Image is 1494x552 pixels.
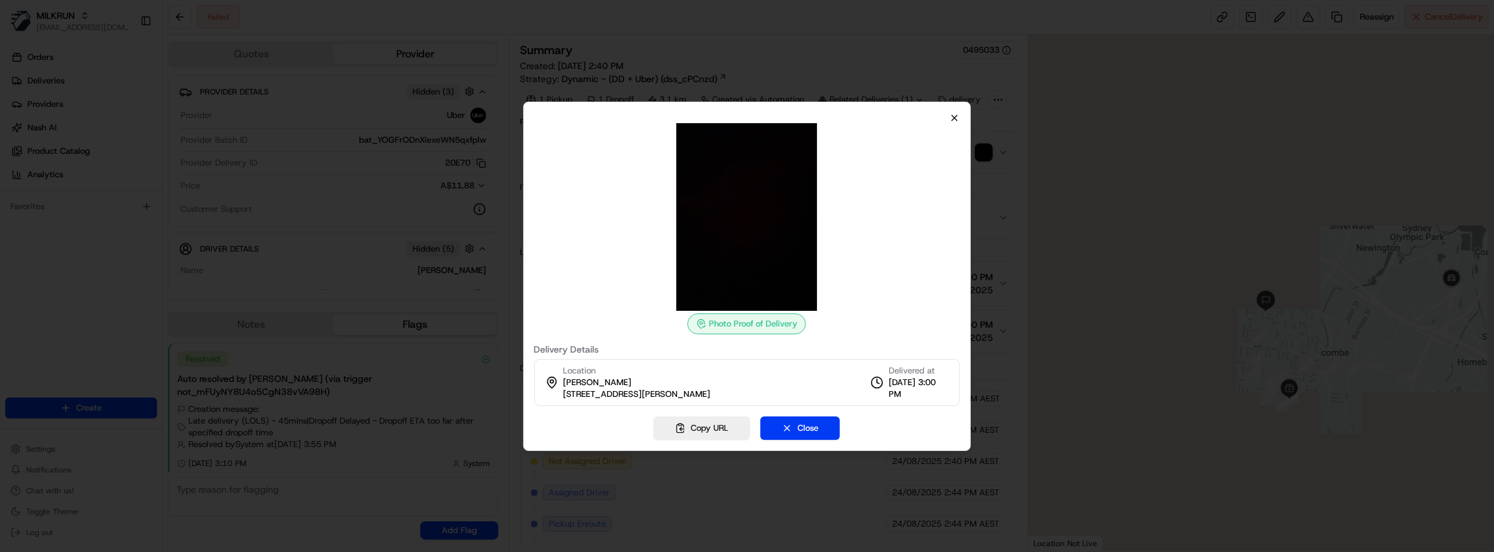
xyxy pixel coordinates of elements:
span: [STREET_ADDRESS][PERSON_NAME] [564,388,711,400]
span: [DATE] 3:00 PM [889,377,949,400]
span: [PERSON_NAME] [564,377,632,388]
label: Delivery Details [534,345,960,354]
img: photo_proof_of_delivery image [653,123,840,311]
button: Close [760,416,840,440]
div: Photo Proof of Delivery [687,313,806,334]
span: Delivered at [889,365,949,377]
span: Location [564,365,596,377]
button: Copy URL [654,416,750,440]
